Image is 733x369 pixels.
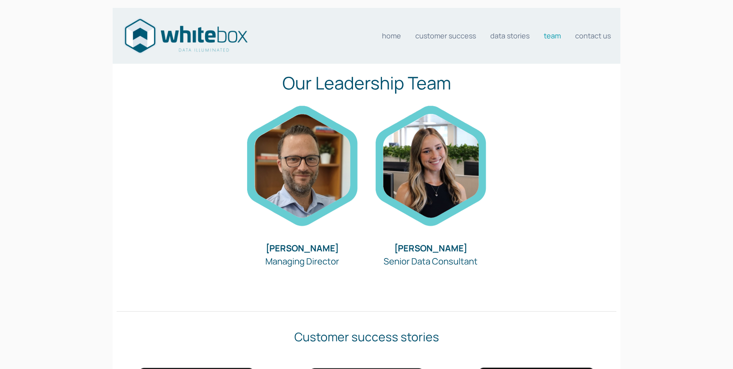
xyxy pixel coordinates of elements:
[117,70,616,96] h1: Our Leadership Team
[490,28,530,44] a: Data stories
[544,28,561,44] a: Team
[122,16,249,55] img: Data consultants
[266,242,339,254] strong: [PERSON_NAME]
[394,242,467,254] strong: [PERSON_NAME]
[382,28,401,44] a: Home
[415,28,476,44] a: Customer Success
[117,328,616,346] h2: Customer success stories
[575,28,611,44] a: Contact us
[373,242,488,268] h3: Senior Data Consultant
[245,242,360,268] h3: Managing Director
